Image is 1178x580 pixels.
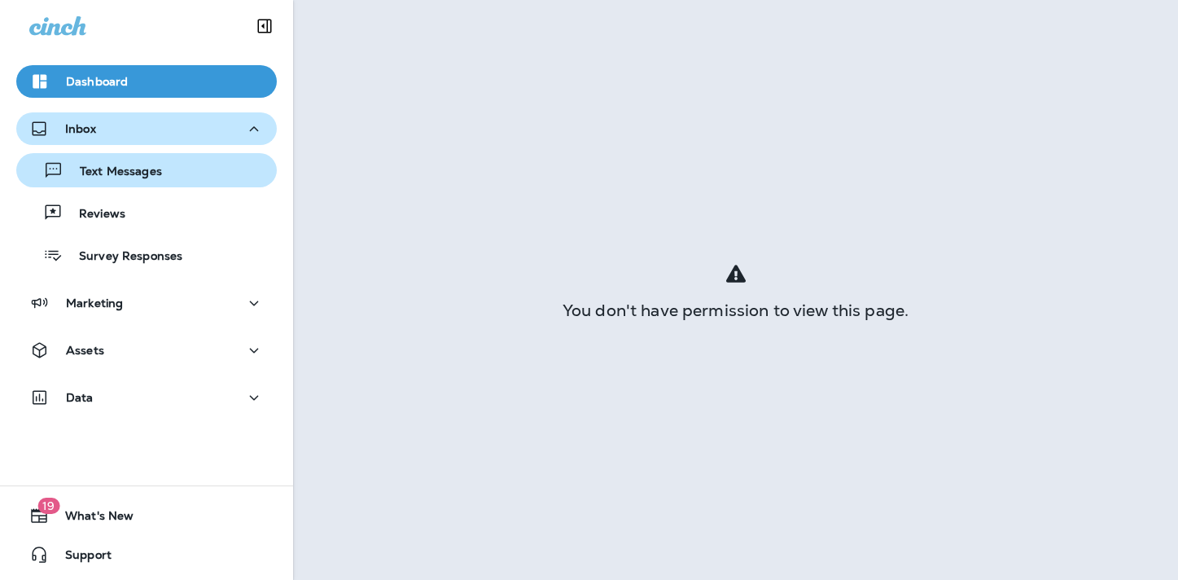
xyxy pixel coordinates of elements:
[293,304,1178,317] div: You don't have permission to view this page.
[66,344,104,357] p: Assets
[16,153,277,187] button: Text Messages
[16,334,277,367] button: Assets
[16,538,277,571] button: Support
[63,207,125,222] p: Reviews
[16,196,277,230] button: Reviews
[49,509,134,529] span: What's New
[66,391,94,404] p: Data
[16,238,277,272] button: Survey Responses
[16,287,277,319] button: Marketing
[49,548,112,568] span: Support
[66,297,123,310] p: Marketing
[16,65,277,98] button: Dashboard
[37,498,59,514] span: 19
[16,499,277,532] button: 19What's New
[16,381,277,414] button: Data
[66,75,128,88] p: Dashboard
[63,249,182,265] p: Survey Responses
[242,10,287,42] button: Collapse Sidebar
[16,112,277,145] button: Inbox
[65,122,96,135] p: Inbox
[63,165,162,180] p: Text Messages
